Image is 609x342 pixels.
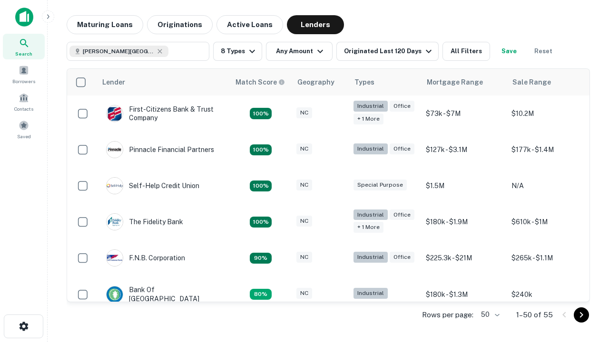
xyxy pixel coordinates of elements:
img: capitalize-icon.png [15,8,33,27]
div: Matching Properties: 10, hasApolloMatch: undefined [250,108,272,119]
div: Lender [102,76,125,88]
td: $177k - $1.4M [507,132,592,168]
span: Borrowers [12,77,35,85]
h6: Match Score [236,77,283,87]
td: $225.3k - $21M [421,240,507,276]
div: Special Purpose [354,180,407,190]
img: picture [107,178,123,194]
div: Matching Properties: 8, hasApolloMatch: undefined [250,289,272,300]
button: Active Loans [216,15,283,34]
span: Saved [17,133,31,140]
div: Industrial [354,252,388,263]
div: Matching Properties: 13, hasApolloMatch: undefined [250,217,272,228]
td: $1.5M [421,168,507,204]
div: Originated Last 120 Days [344,46,434,57]
div: NC [296,252,312,263]
div: Self-help Credit Union [106,177,199,194]
div: + 1 more [354,222,383,233]
span: Search [15,50,32,57]
div: Industrial [354,288,388,299]
p: 1–50 of 55 [516,309,553,321]
th: Geography [292,69,349,95]
div: Geography [297,76,334,88]
div: Sale Range [512,76,551,88]
img: picture [107,286,123,303]
div: NC [296,180,312,190]
img: picture [107,250,123,266]
div: Matching Properties: 18, hasApolloMatch: undefined [250,144,272,156]
img: picture [107,214,123,230]
img: picture [107,105,123,122]
button: Maturing Loans [67,15,143,34]
a: Saved [3,116,45,142]
button: Reset [528,42,559,61]
td: $180k - $1.3M [421,276,507,312]
button: Lenders [287,15,344,34]
button: Go to next page [574,307,589,323]
th: Lender [97,69,230,95]
button: All Filters [442,42,490,61]
th: Capitalize uses an advanced AI algorithm to match your search with the best lender. The match sco... [230,69,292,95]
div: Pinnacle Financial Partners [106,141,214,158]
td: $240k [507,276,592,312]
td: $180k - $1.9M [421,204,507,240]
div: Capitalize uses an advanced AI algorithm to match your search with the best lender. The match sco... [236,77,285,87]
div: NC [296,143,312,154]
td: $127k - $3.1M [421,132,507,168]
div: Matching Properties: 9, hasApolloMatch: undefined [250,253,272,264]
div: Office [390,209,414,220]
td: $10.2M [507,95,592,132]
span: [PERSON_NAME][GEOGRAPHIC_DATA], [GEOGRAPHIC_DATA] [83,47,154,56]
button: Any Amount [266,42,333,61]
th: Types [349,69,421,95]
button: 8 Types [213,42,262,61]
div: Office [390,143,414,154]
div: Industrial [354,143,388,154]
td: $73k - $7M [421,95,507,132]
span: Contacts [14,105,33,113]
button: Originations [147,15,213,34]
img: picture [107,142,123,158]
div: Bank Of [GEOGRAPHIC_DATA] [106,285,220,303]
td: N/A [507,168,592,204]
div: First-citizens Bank & Trust Company [106,105,220,122]
div: 50 [477,308,501,322]
div: Industrial [354,209,388,220]
div: + 1 more [354,114,383,124]
a: Borrowers [3,61,45,87]
div: NC [296,216,312,227]
p: Rows per page: [422,309,473,321]
td: $265k - $1.1M [507,240,592,276]
button: Originated Last 120 Days [336,42,439,61]
div: The Fidelity Bank [106,213,183,230]
div: F.n.b. Corporation [106,249,185,266]
th: Sale Range [507,69,592,95]
td: $610k - $1M [507,204,592,240]
div: Mortgage Range [427,76,483,88]
div: Industrial [354,101,388,112]
div: Office [390,252,414,263]
div: Types [354,76,374,88]
a: Search [3,34,45,59]
a: Contacts [3,89,45,114]
iframe: Chat Widget [561,266,609,312]
button: Save your search to get updates of matches that match your search criteria. [494,42,524,61]
div: Matching Properties: 11, hasApolloMatch: undefined [250,180,272,192]
div: NC [296,288,312,299]
div: NC [296,107,312,118]
div: Office [390,101,414,112]
th: Mortgage Range [421,69,507,95]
